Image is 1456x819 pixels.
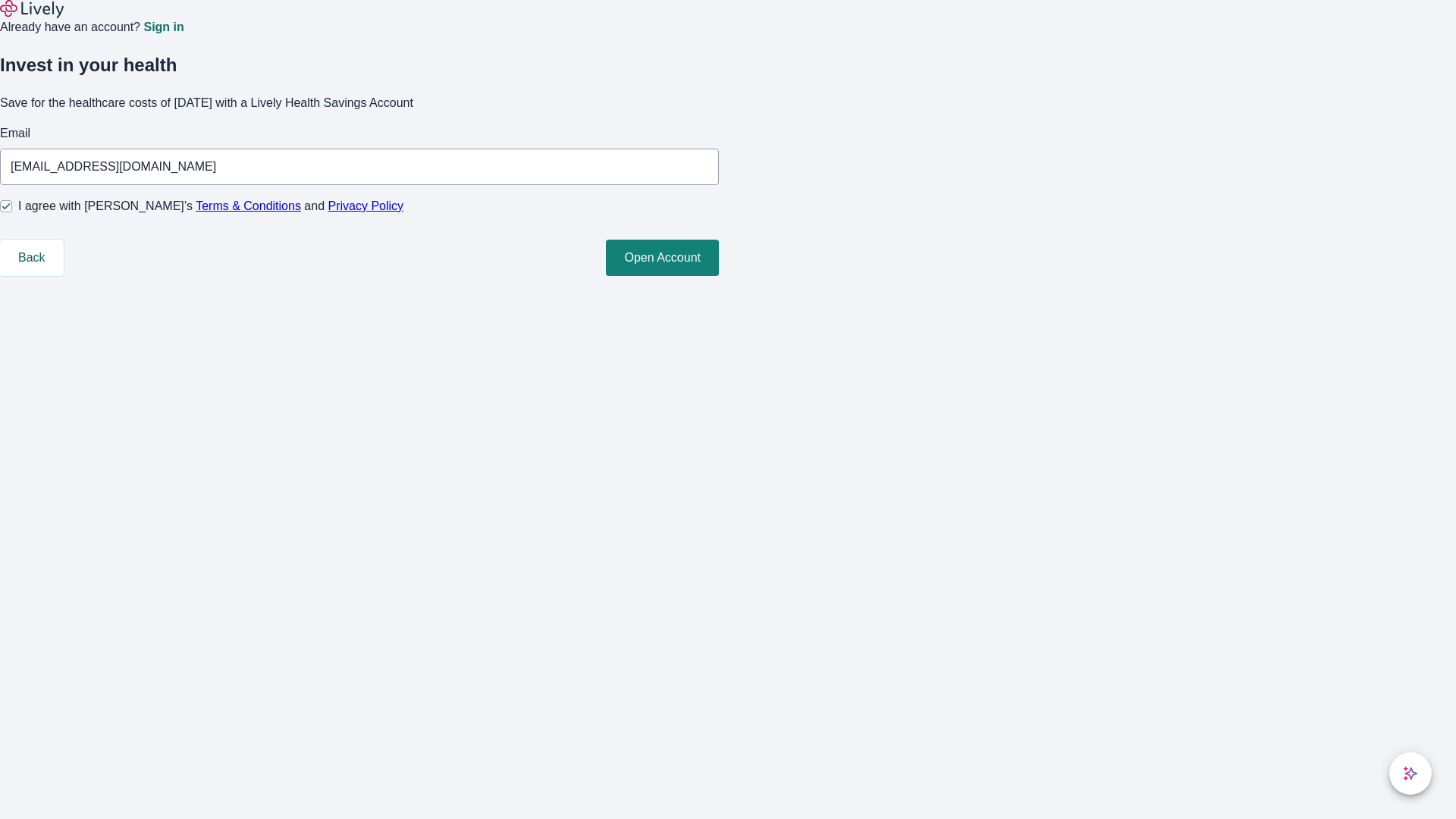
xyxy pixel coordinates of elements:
a: Terms & Conditions [196,199,301,212]
a: Privacy Policy [328,199,404,212]
button: chat [1389,752,1432,795]
span: I agree with [PERSON_NAME]’s and [18,197,403,215]
svg: Lively AI Assistant [1403,766,1418,781]
button: Open Account [606,240,719,276]
a: Sign in [143,21,184,33]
